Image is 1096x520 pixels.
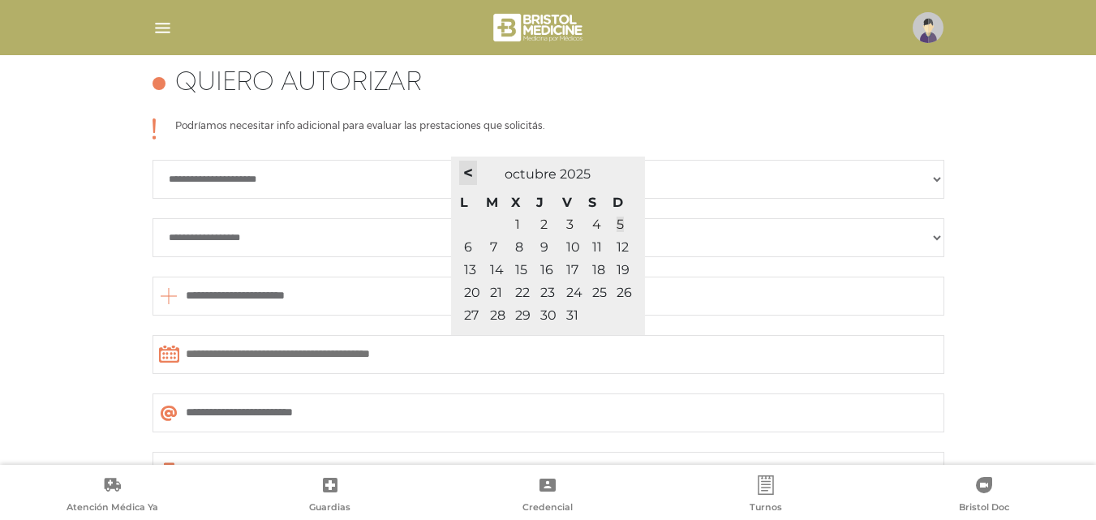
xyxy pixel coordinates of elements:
[657,475,875,517] a: Turnos
[464,239,472,255] span: 6
[175,118,544,140] p: Podríamos necesitar info adicional para evaluar las prestaciones que solicitás.
[566,217,574,232] a: 3
[566,262,578,277] span: 17
[491,8,587,47] img: bristol-medicine-blanco.png
[511,195,520,210] span: miércoles
[515,217,520,232] a: 1
[515,285,530,300] span: 22
[67,501,158,516] span: Atención Médica Ya
[540,285,555,300] span: 23
[490,285,502,300] span: 21
[592,239,602,255] span: 11
[592,217,601,232] a: 4
[536,195,544,210] span: jueves
[592,262,605,277] span: 18
[439,475,657,517] a: Credencial
[875,475,1093,517] a: Bristol Doc
[459,161,477,185] a: <
[153,18,173,38] img: Cober_menu-lines-white.svg
[3,475,221,517] a: Atención Médica Ya
[540,239,548,255] span: 9
[540,217,548,232] a: 2
[486,195,498,210] span: martes
[540,307,557,323] span: 30
[566,285,582,300] span: 24
[750,501,782,516] span: Turnos
[460,195,468,210] span: lunes
[515,239,523,255] span: 8
[515,307,531,323] span: 29
[617,262,630,277] span: 19
[490,262,504,277] span: 14
[913,12,943,43] img: profile-placeholder.svg
[588,195,596,210] span: sábado
[562,195,572,210] span: viernes
[560,166,591,182] span: 2025
[175,68,422,99] h4: Quiero autorizar
[612,195,623,210] span: domingo
[464,307,479,323] span: 27
[566,239,580,255] span: 10
[463,163,473,183] span: <
[464,262,476,277] span: 13
[505,166,557,182] span: octubre
[221,475,440,517] a: Guardias
[464,285,480,300] span: 20
[515,262,527,277] span: 15
[540,262,553,277] span: 16
[592,285,607,300] span: 25
[309,501,350,516] span: Guardias
[617,239,629,255] span: 12
[566,307,578,323] span: 31
[522,501,573,516] span: Credencial
[617,285,632,300] span: 26
[959,501,1009,516] span: Bristol Doc
[617,217,624,232] a: 5
[490,239,497,255] span: 7
[490,307,505,323] span: 28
